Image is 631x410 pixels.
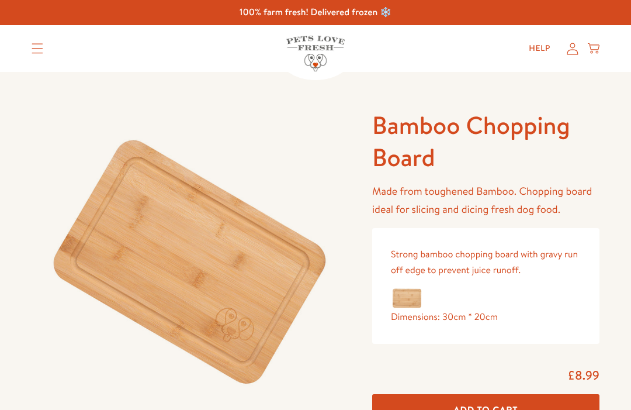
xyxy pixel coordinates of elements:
a: Help [519,37,560,60]
div: Dimensions: 30cm * 20cm [391,288,581,325]
span: £8.99 [567,367,599,384]
img: Pets Love Fresh [286,36,345,71]
p: Strong bamboo chopping board with gravy run off edge to prevent juice runoff. [391,247,581,278]
h1: Bamboo Chopping Board [372,109,599,173]
p: Made from toughened Bamboo. Chopping board ideal for slicing and dicing fresh dog food. [372,182,599,218]
summary: Translation missing: en.sections.header.menu [22,34,53,63]
img: chopping_board_no_background_small_902ab38c-8573-4660-ab04-1230e81fb70f_400x.jpg [391,288,424,309]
